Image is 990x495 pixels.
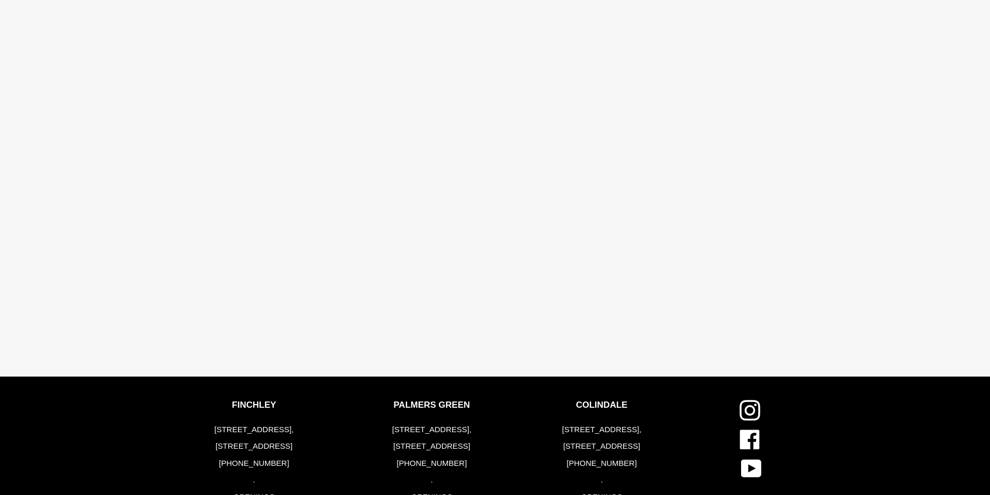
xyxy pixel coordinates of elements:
[560,474,644,486] p: .
[212,440,297,452] p: [STREET_ADDRESS]
[560,424,644,436] p: [STREET_ADDRESS],
[390,474,474,486] p: .
[390,440,474,452] p: [STREET_ADDRESS]
[212,424,297,436] p: [STREET_ADDRESS],
[560,440,644,452] p: [STREET_ADDRESS]
[560,400,644,410] p: COLINDALE
[390,458,474,470] p: [PHONE_NUMBER]
[212,400,297,410] p: FINCHLEY
[560,458,644,470] p: [PHONE_NUMBER]
[390,400,474,410] p: PALMERS GREEN
[212,474,297,486] p: .
[212,458,297,470] p: [PHONE_NUMBER]
[390,424,474,436] p: [STREET_ADDRESS],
